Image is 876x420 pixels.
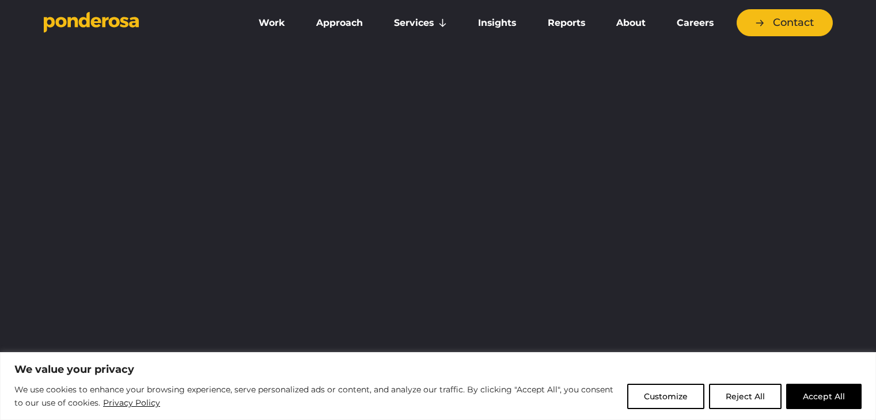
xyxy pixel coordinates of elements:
[709,384,782,409] button: Reject All
[14,362,862,376] p: We value your privacy
[465,11,529,35] a: Insights
[737,9,833,36] a: Contact
[534,11,598,35] a: Reports
[245,11,298,35] a: Work
[786,384,862,409] button: Accept All
[303,11,376,35] a: Approach
[381,11,460,35] a: Services
[14,383,619,410] p: We use cookies to enhance your browsing experience, serve personalized ads or content, and analyz...
[603,11,659,35] a: About
[103,396,161,410] a: Privacy Policy
[44,12,228,35] a: Go to homepage
[663,11,727,35] a: Careers
[627,384,704,409] button: Customize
